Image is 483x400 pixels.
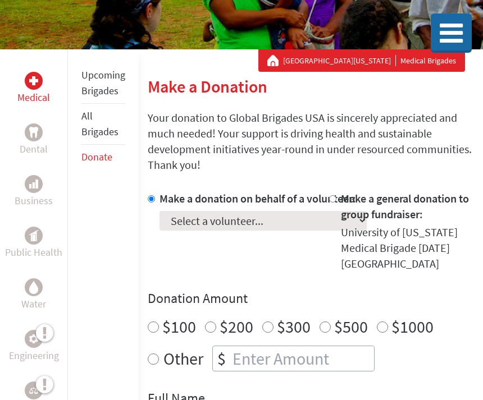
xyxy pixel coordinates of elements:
[25,227,43,245] div: Public Health
[9,330,59,364] a: EngineeringEngineering
[29,281,38,293] img: Water
[81,150,112,163] a: Donate
[21,278,46,312] a: WaterWater
[25,175,43,193] div: Business
[148,289,474,307] h4: Donation Amount
[25,381,43,399] div: Legal Empowerment
[29,387,38,394] img: Legal Empowerment
[25,330,43,348] div: Engineering
[20,123,48,157] a: DentalDental
[148,76,474,96] h2: Make a Donation
[81,145,125,169] li: Donate
[160,191,356,205] label: Make a donation on behalf of a volunteer:
[81,104,125,145] li: All Brigades
[334,316,368,337] label: $500
[15,175,53,209] a: BusinessBusiness
[29,334,38,343] img: Engineering
[220,316,253,337] label: $200
[148,110,474,173] p: Your donation to Global Brigades USA is sincerely appreciated and much needed! Your support is dr...
[17,90,50,105] p: Medical
[267,55,456,66] div: Medical Brigades
[230,346,374,371] input: Enter Amount
[25,72,43,90] div: Medical
[29,230,38,241] img: Public Health
[162,316,196,337] label: $100
[17,72,50,105] a: MedicalMedical
[29,76,38,85] img: Medical
[9,348,59,364] p: Engineering
[5,227,62,260] a: Public HealthPublic Health
[391,316,434,337] label: $1000
[25,123,43,141] div: Dental
[81,68,125,97] a: Upcoming Brigades
[341,224,475,272] div: University of [US_STATE] Medical Brigade [DATE] [GEOGRAPHIC_DATA]
[29,127,38,137] img: Dental
[25,278,43,296] div: Water
[341,191,469,221] label: Make a general donation to group fundraiser:
[81,109,119,138] a: All Brigades
[163,346,203,371] label: Other
[283,55,396,66] a: [GEOGRAPHIC_DATA][US_STATE]
[5,245,62,260] p: Public Health
[21,296,46,312] p: Water
[29,180,38,188] img: Business
[277,316,311,337] label: $300
[15,193,53,209] p: Business
[81,63,125,104] li: Upcoming Brigades
[20,141,48,157] p: Dental
[213,346,230,371] div: $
